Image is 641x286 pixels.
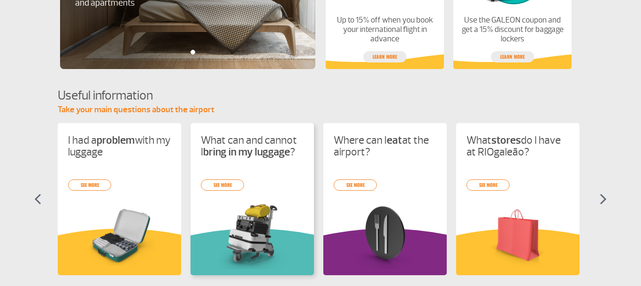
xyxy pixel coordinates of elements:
[387,133,402,147] strong: eat
[323,229,447,275] img: roxoInformacoesUteis.svg
[334,179,377,191] a: see more
[97,133,135,147] strong: problem
[68,134,171,158] p: I had a with my luggage
[201,179,244,191] a: see more
[34,193,41,205] img: seta-esquerda
[600,193,607,205] img: seta-direita
[461,15,564,44] p: Use the GALEON coupon and get a 15% discount for baggage lockers
[363,51,406,62] a: Learn more
[334,15,436,44] p: Up to 15% off when you book your international flight in advance
[491,51,534,62] a: Learn more
[466,134,569,158] p: What do I have at RIOgaleão?
[334,202,436,269] img: card%20informa%C3%A7%C3%B5es%208.png
[68,179,111,191] a: see more
[191,229,314,275] img: verdeInformacoesUteis.svg
[58,87,583,104] h4: Useful information
[68,202,171,269] img: problema-bagagem.png
[334,134,436,158] p: Where can I at the airport?
[58,229,181,275] img: amareloInformacoesUteis.svg
[456,229,580,275] img: amareloInformacoesUteis.svg
[491,133,521,147] strong: stores
[203,145,290,159] strong: bring in my luggage
[201,134,304,158] p: What can and cannot I ?
[201,202,304,269] img: card%20informa%C3%A7%C3%B5es%201.png
[466,202,569,269] img: card%20informa%C3%A7%C3%B5es%206.png
[466,179,510,191] a: see more
[58,104,583,116] p: Take your main questions about the airport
